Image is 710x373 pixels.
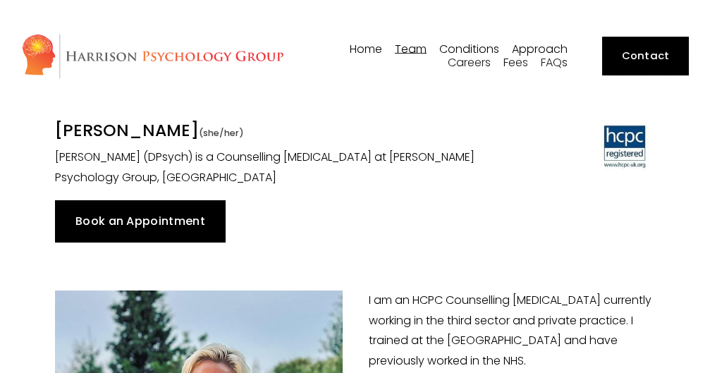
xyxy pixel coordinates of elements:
[602,37,688,75] a: Contact
[541,56,568,69] a: FAQs
[199,127,244,139] span: (she/her)
[503,56,528,69] a: Fees
[55,120,499,143] h1: [PERSON_NAME]
[55,291,656,372] p: I am an HCPC Counselling [MEDICAL_DATA] currently working in the third sector and private practic...
[21,33,284,79] img: Harrison Psychology Group
[395,44,427,55] span: Team
[395,42,427,56] a: folder dropdown
[55,147,499,188] p: [PERSON_NAME] (DPsych) is a Counselling [MEDICAL_DATA] at [PERSON_NAME] Psychology Group, [GEOGRA...
[512,42,568,56] a: folder dropdown
[448,56,491,69] a: Careers
[350,42,382,56] a: Home
[439,42,499,56] a: folder dropdown
[439,44,499,55] span: Conditions
[512,44,568,55] span: Approach
[55,200,226,243] a: Book an Appointment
